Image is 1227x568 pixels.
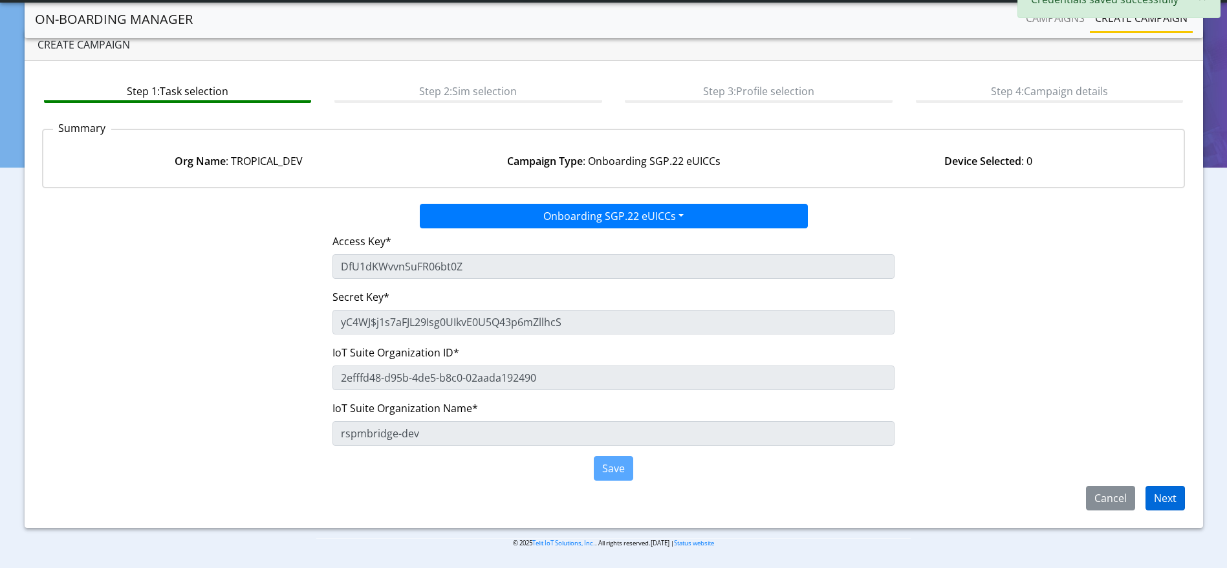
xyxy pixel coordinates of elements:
a: Telit IoT Solutions, Inc. [532,539,595,547]
button: Cancel [1086,486,1135,510]
a: Campaigns [1021,5,1090,31]
p: © 2025 . All rights reserved.[DATE] | [316,538,911,548]
a: On-Boarding Manager [35,6,193,32]
button: Next [1146,486,1185,510]
input: IoT Suite Organization Name [332,421,895,446]
btn: Step 2: Sim selection [334,78,602,103]
button: Onboarding SGP.22 eUICCs [420,204,808,228]
a: Create campaign [1090,5,1193,31]
div: : TROPICAL_DEV [51,153,426,169]
p: Summary [53,120,111,136]
strong: Campaign Type [507,154,583,168]
button: Save [594,456,633,481]
input: IoT Suite Organization ID [332,366,895,390]
label: Access Key* [332,234,391,249]
btn: Step 3: Profile selection [625,78,892,103]
strong: Org Name [175,154,226,168]
input: Secret Key [332,310,895,334]
strong: Device Selected [944,154,1021,168]
label: IoT Suite Organization Name* [332,400,478,416]
div: Create campaign [25,29,1203,61]
label: Secret Key* [332,289,389,305]
btn: Step 1: Task selection [44,78,311,103]
div: : 0 [801,153,1176,169]
a: Status website [674,539,714,547]
btn: Step 4: Campaign details [916,78,1183,103]
label: IoT Suite Organization ID* [332,345,459,360]
div: : Onboarding SGP.22 eUICCs [426,153,801,169]
input: Access Key [332,254,895,279]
